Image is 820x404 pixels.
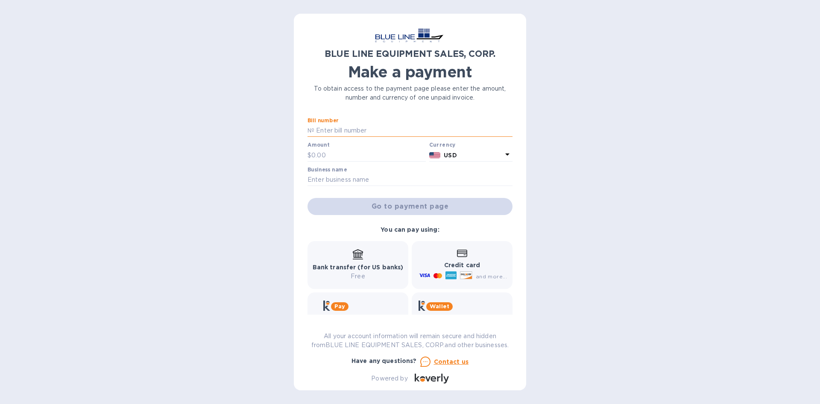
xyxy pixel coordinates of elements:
p: All your account information will remain secure and hidden from BLUE LINE EQUIPMENT SALES, CORP. ... [307,332,512,350]
b: Currency [429,142,456,148]
img: USD [429,152,441,158]
u: Contact us [434,358,469,365]
input: Enter bill number [314,124,512,137]
b: Bank transfer (for US banks) [313,264,404,271]
p: № [307,126,314,135]
p: $ [307,151,311,160]
b: Have any questions? [351,357,417,364]
input: 0.00 [311,149,426,162]
p: Powered by [371,374,407,383]
b: Pay [334,303,345,310]
b: BLUE LINE EQUIPMENT SALES, CORP. [325,48,495,59]
b: Wallet [430,303,449,310]
b: You can pay using: [381,226,439,233]
label: Bill number [307,118,338,123]
input: Enter business name [307,174,512,186]
span: and more... [476,273,507,280]
p: To obtain access to the payment page please enter the amount, number and currency of one unpaid i... [307,84,512,102]
p: Free [313,272,404,281]
b: USD [444,152,457,159]
label: Business name [307,167,347,172]
label: Amount [307,143,329,148]
b: Credit card [444,262,480,268]
h1: Make a payment [307,63,512,81]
